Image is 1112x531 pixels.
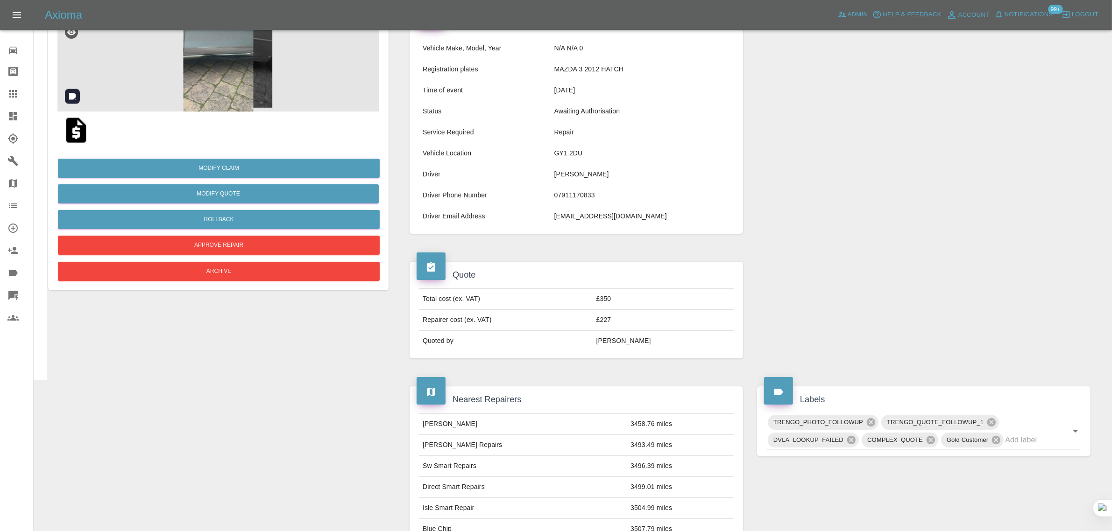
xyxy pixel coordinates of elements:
[835,7,871,22] a: Admin
[768,434,849,445] span: DVLA_LOOKUP_FAILED
[941,433,1004,447] div: Gold Customer
[419,80,551,101] td: Time of event
[593,331,734,351] td: [PERSON_NAME]
[870,7,943,22] button: Help & Feedback
[1048,5,1063,14] span: 99+
[593,289,734,310] td: £350
[1069,425,1082,438] button: Open
[627,476,734,497] td: 3499.01 miles
[627,455,734,476] td: 3496.39 miles
[551,185,734,206] td: 07911170833
[419,413,627,434] td: [PERSON_NAME]
[58,262,380,281] button: Archive
[45,7,82,22] h5: Axioma
[768,415,878,430] div: TRENGO_PHOTO_FOLLOWUP
[862,433,938,447] div: COMPLEX_QUOTE
[419,476,627,497] td: Direct Smart Repairs
[551,101,734,122] td: Awaiting Authorisation
[881,417,989,427] span: TRENGO_QUOTE_FOLLOWUP_1
[419,59,551,80] td: Registration plates
[58,184,379,203] button: Modify Quote
[593,310,734,331] td: £227
[848,9,868,20] span: Admin
[419,331,593,351] td: Quoted by
[61,115,91,145] img: qt_1SI9SgA4aDea5wMjWS0H1oaf
[992,7,1055,22] button: Notifications
[419,206,551,227] td: Driver Email Address
[862,434,928,445] span: COMPLEX_QUOTE
[58,210,380,229] button: Rollback
[419,143,551,164] td: Vehicle Location
[58,236,380,255] button: Approve Repair
[551,206,734,227] td: [EMAIL_ADDRESS][DOMAIN_NAME]
[58,159,380,178] a: Modify Claim
[419,455,627,476] td: Sw Smart Repairs
[417,393,736,406] h4: Nearest Repairers
[419,164,551,185] td: Driver
[551,122,734,143] td: Repair
[627,434,734,455] td: 3493.49 miles
[551,80,734,101] td: [DATE]
[419,38,551,59] td: Vehicle Make, Model, Year
[551,143,734,164] td: GY1 2DU
[958,10,990,21] span: Account
[419,310,593,331] td: Repairer cost (ex. VAT)
[627,413,734,434] td: 3458.76 miles
[551,59,734,80] td: MAZDA 3 2012 HATCH
[551,38,734,59] td: N/A N/A 0
[419,101,551,122] td: Status
[1059,7,1101,22] button: Logout
[768,417,869,427] span: TRENGO_PHOTO_FOLLOWUP
[764,393,1084,406] h4: Labels
[551,164,734,185] td: [PERSON_NAME]
[419,497,627,518] td: Isle Smart Repair
[419,289,593,310] td: Total cost (ex. VAT)
[1072,9,1098,20] span: Logout
[419,122,551,143] td: Service Required
[417,269,736,281] h4: Quote
[1005,433,1055,447] input: Add label
[419,185,551,206] td: Driver Phone Number
[768,433,859,447] div: DVLA_LOOKUP_FAILED
[881,415,999,430] div: TRENGO_QUOTE_FOLLOWUP_1
[883,9,941,20] span: Help & Feedback
[941,434,994,445] span: Gold Customer
[6,4,28,26] button: Open drawer
[944,7,992,22] a: Account
[419,434,627,455] td: [PERSON_NAME] Repairs
[1005,9,1053,20] span: Notifications
[57,18,379,112] img: d2584c08-a13d-4c45-aee3-89fbc2e2fa6c
[627,497,734,518] td: 3504.99 miles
